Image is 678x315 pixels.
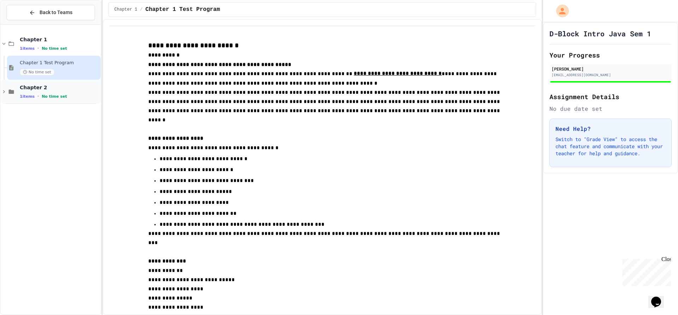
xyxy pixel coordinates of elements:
span: Back to Teams [40,9,72,16]
span: Chapter 1 Test Program [20,60,99,66]
span: No time set [20,69,54,75]
span: 1 items [20,94,35,99]
span: • [37,46,39,51]
div: Chat with us now!Close [3,3,49,45]
span: / [140,7,143,12]
span: Chapter 1 [20,36,99,43]
span: 1 items [20,46,35,51]
h1: D-Block Intro Java Sem 1 [549,29,651,38]
h2: Assignment Details [549,92,672,102]
h3: Need Help? [555,125,666,133]
div: My Account [549,3,571,19]
span: Chapter 1 Test Program [145,5,220,14]
button: Back to Teams [6,5,95,20]
span: Chapter 1 [114,7,137,12]
span: • [37,93,39,99]
div: [PERSON_NAME] [552,66,670,72]
div: [EMAIL_ADDRESS][DOMAIN_NAME] [552,72,670,78]
iframe: chat widget [648,287,671,308]
div: No due date set [549,104,672,113]
span: Chapter 2 [20,84,99,91]
h2: Your Progress [549,50,672,60]
span: No time set [42,46,67,51]
iframe: chat widget [619,256,671,286]
span: No time set [42,94,67,99]
p: Switch to "Grade View" to access the chat feature and communicate with your teacher for help and ... [555,136,666,157]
